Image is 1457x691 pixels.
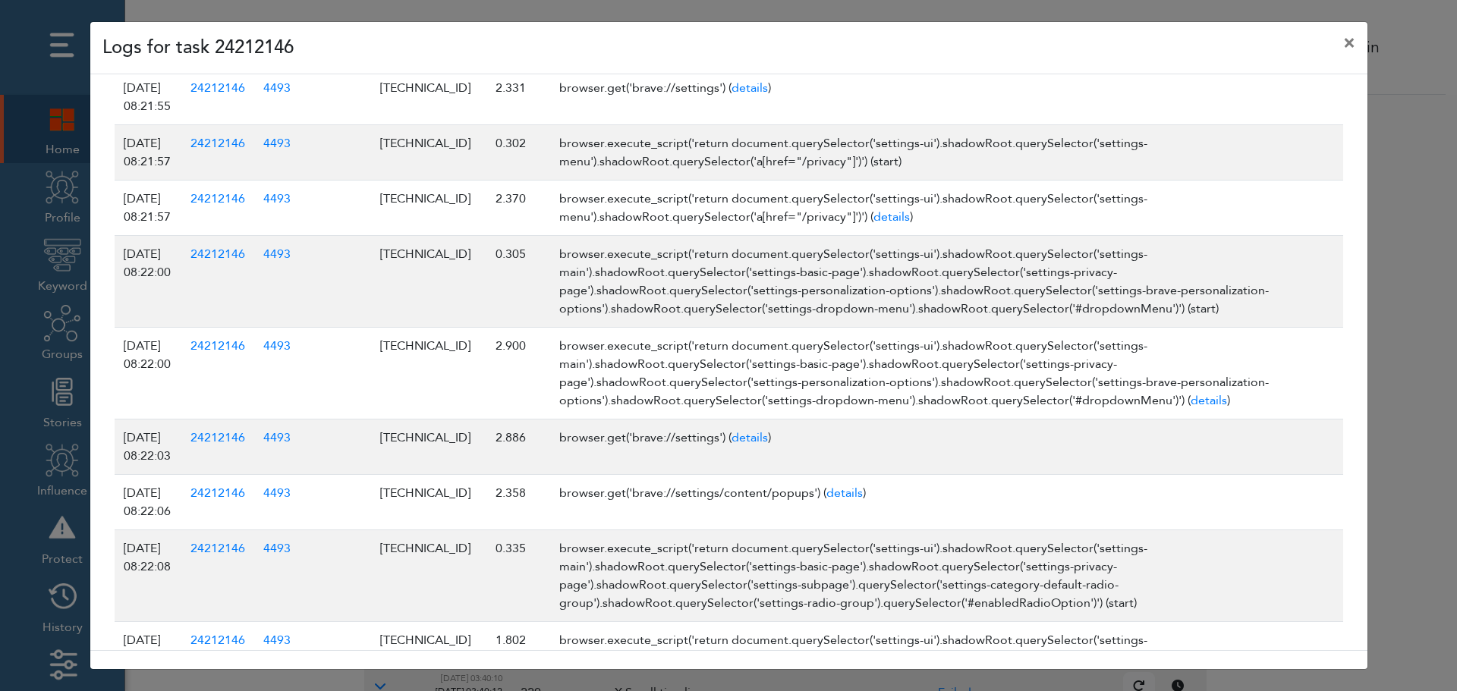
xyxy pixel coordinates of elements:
[190,485,245,501] a: 24212146
[190,80,245,96] a: 24212146
[371,125,480,181] td: [TECHNICAL_ID]
[1191,392,1227,409] a: details
[115,70,182,125] td: [DATE] 08:21:55
[263,80,291,96] a: 4493
[115,181,182,236] td: [DATE] 08:21:57
[371,475,480,530] td: [TECHNICAL_ID]
[826,485,863,501] a: details
[190,338,245,354] a: 24212146
[263,246,291,262] a: 4493
[550,475,1343,530] td: browser.get('brave://settings/content/popups') ( )
[115,328,182,419] td: [DATE] 08:22:00
[480,419,550,475] td: 2.886
[480,181,550,236] td: 2.370
[371,236,480,328] td: [TECHNICAL_ID]
[480,328,550,419] td: 2.900
[190,190,245,207] a: 24212146
[480,475,550,530] td: 2.358
[263,429,291,446] a: 4493
[102,34,294,61] h4: Logs for task 24212146
[190,135,245,152] a: 24212146
[371,181,480,236] td: [TECHNICAL_ID]
[550,530,1343,622] td: browser.execute_script('return document.querySelector('settings-ui').shadowRoot.querySelector('se...
[732,80,768,96] a: details
[550,328,1343,419] td: browser.execute_script('return document.querySelector('settings-ui').shadowRoot.querySelector('se...
[263,190,291,207] a: 4493
[190,246,245,262] a: 24212146
[263,632,291,649] a: 4493
[371,328,480,419] td: [TECHNICAL_ID]
[263,338,291,354] a: 4493
[115,419,182,475] td: [DATE] 08:22:03
[550,125,1343,181] td: browser.execute_script('return document.querySelector('settings-ui').shadowRoot.querySelector('se...
[873,209,910,225] a: details
[190,632,245,649] a: 24212146
[115,236,182,328] td: [DATE] 08:22:00
[371,70,480,125] td: [TECHNICAL_ID]
[371,419,480,475] td: [TECHNICAL_ID]
[1343,30,1355,55] span: ×
[480,236,550,328] td: 0.305
[1331,22,1367,64] button: Close
[115,530,182,622] td: [DATE] 08:22:08
[480,530,550,622] td: 0.335
[115,475,182,530] td: [DATE] 08:22:06
[190,429,245,446] a: 24212146
[190,540,245,557] a: 24212146
[480,70,550,125] td: 2.331
[263,485,291,501] a: 4493
[371,530,480,622] td: [TECHNICAL_ID]
[263,135,291,152] a: 4493
[263,540,291,557] a: 4493
[115,125,182,181] td: [DATE] 08:21:57
[732,429,768,446] a: details
[480,125,550,181] td: 0.302
[550,236,1343,328] td: browser.execute_script('return document.querySelector('settings-ui').shadowRoot.querySelector('se...
[550,181,1343,236] td: browser.execute_script('return document.querySelector('settings-ui').shadowRoot.querySelector('se...
[550,419,1343,475] td: browser.get('brave://settings') ( )
[550,70,1343,125] td: browser.get('brave://settings') ( )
